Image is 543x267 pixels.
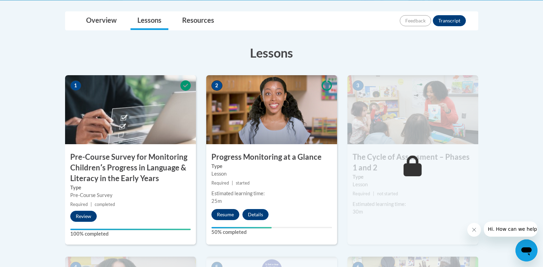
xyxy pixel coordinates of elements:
iframe: Message from company [484,221,537,237]
span: | [91,202,92,207]
h3: Progress Monitoring at a Glance [206,152,337,162]
h3: Lessons [65,44,478,61]
span: 3 [353,80,364,91]
div: Pre-Course Survey [70,191,191,199]
a: Resources [175,12,221,30]
span: 2 [211,80,222,91]
button: Resume [211,209,239,220]
span: started [236,180,250,186]
span: Required [211,180,229,186]
span: 25m [211,198,222,204]
h3: Pre-Course Survey for Monitoring Childrenʹs Progress in Language & Literacy in the Early Years [65,152,196,184]
img: Course Image [206,75,337,144]
label: Type [353,173,473,181]
iframe: Button to launch messaging window [515,239,537,261]
button: Details [242,209,269,220]
label: Type [70,184,191,191]
span: Hi. How can we help? [4,5,56,10]
div: Estimated learning time: [211,190,332,197]
span: Required [70,202,88,207]
span: | [373,191,374,196]
span: | [232,180,233,186]
div: Your progress [211,227,272,228]
label: 50% completed [211,228,332,236]
span: not started [377,191,398,196]
button: Review [70,211,97,222]
span: 1 [70,80,81,91]
div: Your progress [70,229,191,230]
span: 30m [353,209,363,215]
a: Lessons [130,12,168,30]
span: completed [95,202,115,207]
div: Lesson [353,181,473,188]
iframe: Close message [467,223,481,237]
label: Type [211,162,332,170]
a: Overview [79,12,124,30]
div: Estimated learning time: [353,200,473,208]
span: Required [353,191,370,196]
h3: The Cycle of Assessment – Phases 1 and 2 [347,152,478,173]
img: Course Image [347,75,478,144]
img: Course Image [65,75,196,144]
label: 100% completed [70,230,191,238]
button: Feedback [400,15,431,26]
div: Lesson [211,170,332,178]
button: Transcript [433,15,466,26]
